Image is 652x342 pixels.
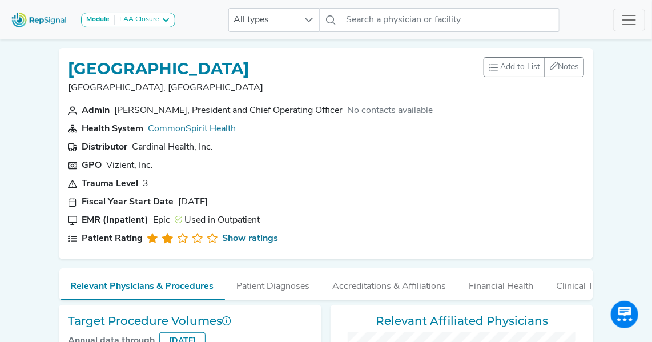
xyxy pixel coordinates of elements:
button: Financial Health [457,268,545,299]
div: No contacts available [347,104,433,118]
div: Fiscal Year Start Date [82,195,174,209]
span: Add to List [500,61,540,73]
span: Notes [558,63,579,71]
span: All types [229,9,297,31]
a: Show ratings [222,232,278,246]
button: Relevant Physicians & Procedures [59,268,225,300]
div: Epic [153,214,170,227]
div: GPO [82,159,102,172]
div: Cardinal Health, Inc. [132,140,213,154]
div: EMR (Inpatient) [82,214,148,227]
div: CommonSpirit Health [148,122,236,136]
button: ModuleLAA Closure [81,13,175,27]
input: Search a physician or facility [341,8,560,32]
button: Accreditations & Affiliations [321,268,457,299]
div: Distributor [82,140,127,154]
a: CommonSpirit Health [148,124,236,134]
button: Notes [545,57,584,77]
div: Used in Outpatient [175,214,260,227]
p: [GEOGRAPHIC_DATA], [GEOGRAPHIC_DATA] [68,81,263,95]
button: Add to List [484,57,545,77]
h3: Target Procedure Volumes [68,314,312,328]
button: Patient Diagnoses [225,268,321,299]
button: Toggle navigation [613,9,645,31]
div: Vizient, Inc. [106,159,153,172]
h3: Relevant Affiliated Physicians [340,314,584,328]
div: 3 [143,177,148,191]
div: Health System [82,122,143,136]
div: Admin [82,104,110,118]
strong: Module [86,16,110,23]
div: Trauma Level [82,177,138,191]
h1: [GEOGRAPHIC_DATA] [68,59,263,79]
div: Clint Hutson, President and Chief Operating Officer [114,104,343,118]
button: Clinical Trials [545,268,622,299]
div: [DATE] [178,195,208,209]
div: toolbar [484,57,584,77]
div: LAA Closure [115,15,159,25]
div: [PERSON_NAME], President and Chief Operating Officer [114,104,343,118]
div: Patient Rating [82,232,143,246]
